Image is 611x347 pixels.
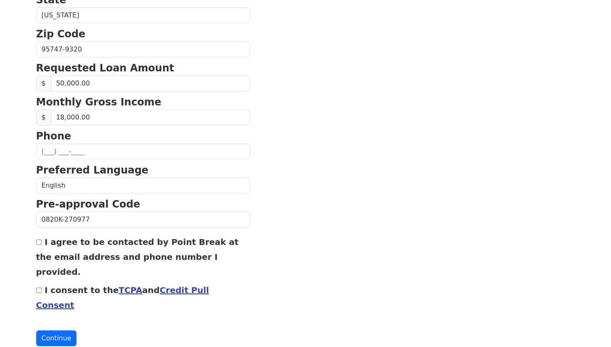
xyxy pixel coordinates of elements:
strong: Requested Loan Amount [36,62,174,74]
strong: Phone [36,130,72,142]
label: I agree to be contacted by Point Break at the email address and phone number I provided. [36,237,239,277]
strong: Preferred Language [36,164,148,176]
strong: Pre-approval Code [36,198,141,210]
input: Pre-approval Code [36,212,250,227]
p: Monthly Gross Income [36,95,250,110]
strong: Zip Code [36,28,86,40]
span: $ [36,110,51,125]
input: (___) ___-____ [36,144,250,159]
button: Continue [36,330,77,346]
input: Monthly Gross Income [51,110,250,125]
a: TCPA [119,285,142,295]
input: Requested Loan Amount [51,76,250,91]
span: $ [36,76,51,91]
label: I consent to the and [36,285,209,310]
input: Zip Code [36,42,250,57]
